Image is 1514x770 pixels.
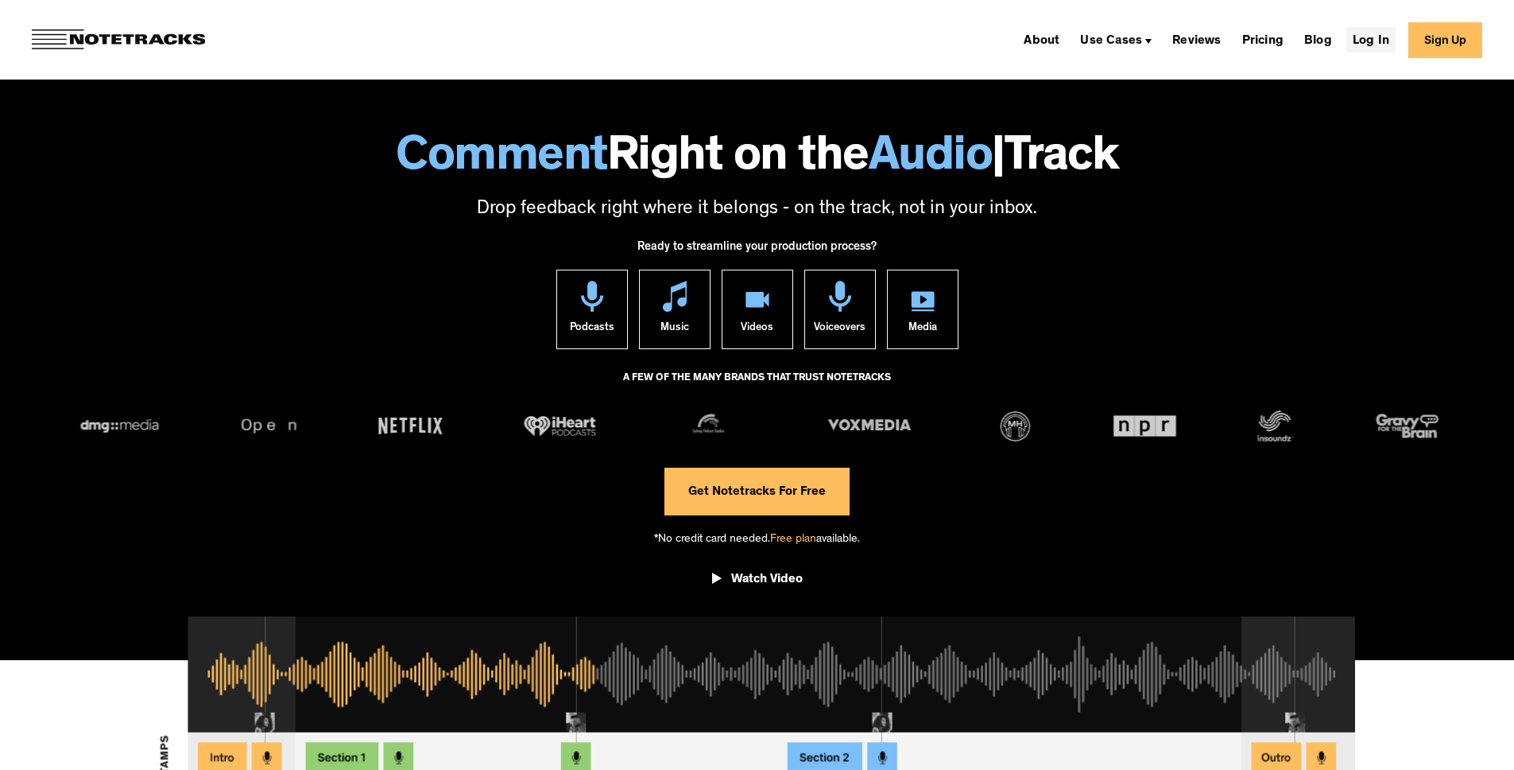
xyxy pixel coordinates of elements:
a: Voiceovers [804,270,876,349]
a: Blog [1298,27,1338,52]
div: Media [908,312,937,348]
div: A FEW OF THE MANY BRANDS THAT TRUST NOTETRACKS [623,365,891,408]
a: Media [887,270,958,349]
div: Watch Video [731,572,803,588]
div: *No credit card needed. available. [654,515,860,561]
div: Voiceovers [814,312,865,348]
a: Log In [1346,27,1396,52]
div: Videos [741,312,773,348]
div: Use Cases [1080,35,1142,48]
a: Sign Up [1408,22,1482,58]
div: Podcasts [570,312,614,348]
a: Get Notetracks For Free [664,468,850,515]
a: Podcasts [556,270,628,349]
a: open lightbox [712,560,803,605]
p: Drop feedback right where it belongs - on the track, not in your inbox. [16,196,1498,224]
span: Comment [396,135,607,185]
div: Use Cases [1074,27,1158,52]
span: Free plan [770,534,816,546]
div: Ready to streamline your production process? [637,231,877,270]
a: Reviews [1166,27,1227,52]
span: | [992,135,1005,185]
div: Music [660,312,689,348]
a: Pricing [1236,27,1290,52]
a: Music [639,270,711,349]
span: Audio [869,135,993,185]
h1: Right on the Track [16,135,1498,185]
a: About [1017,27,1066,52]
a: Videos [722,270,793,349]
